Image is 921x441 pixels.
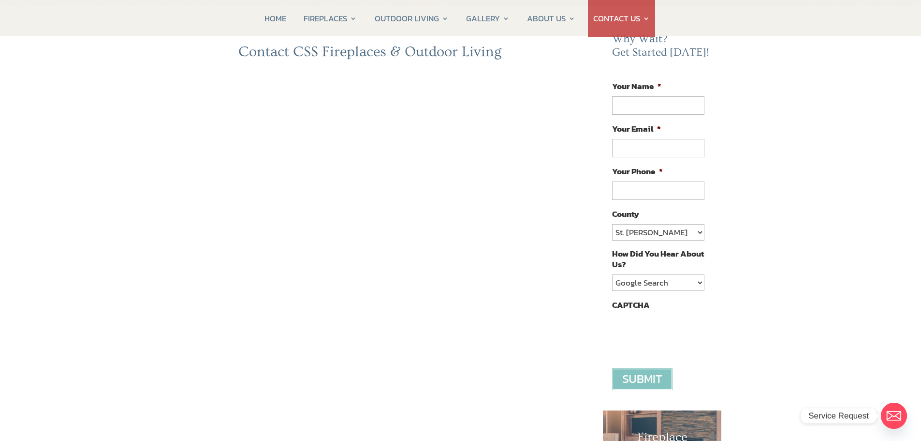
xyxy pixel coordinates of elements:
label: County [612,209,639,219]
a: Email [881,403,907,429]
input: Submit [612,368,672,390]
label: Your Name [612,81,661,91]
iframe: reCAPTCHA [612,315,759,353]
h2: Contact CSS Fireplaces & Outdoor Living [238,43,549,65]
label: CAPTCHA [612,300,650,310]
label: How Did You Hear About Us? [612,248,704,270]
h2: Why Wait? Get Started [DATE]! [612,32,712,64]
label: Your Email [612,123,661,134]
label: Your Phone [612,166,663,177]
